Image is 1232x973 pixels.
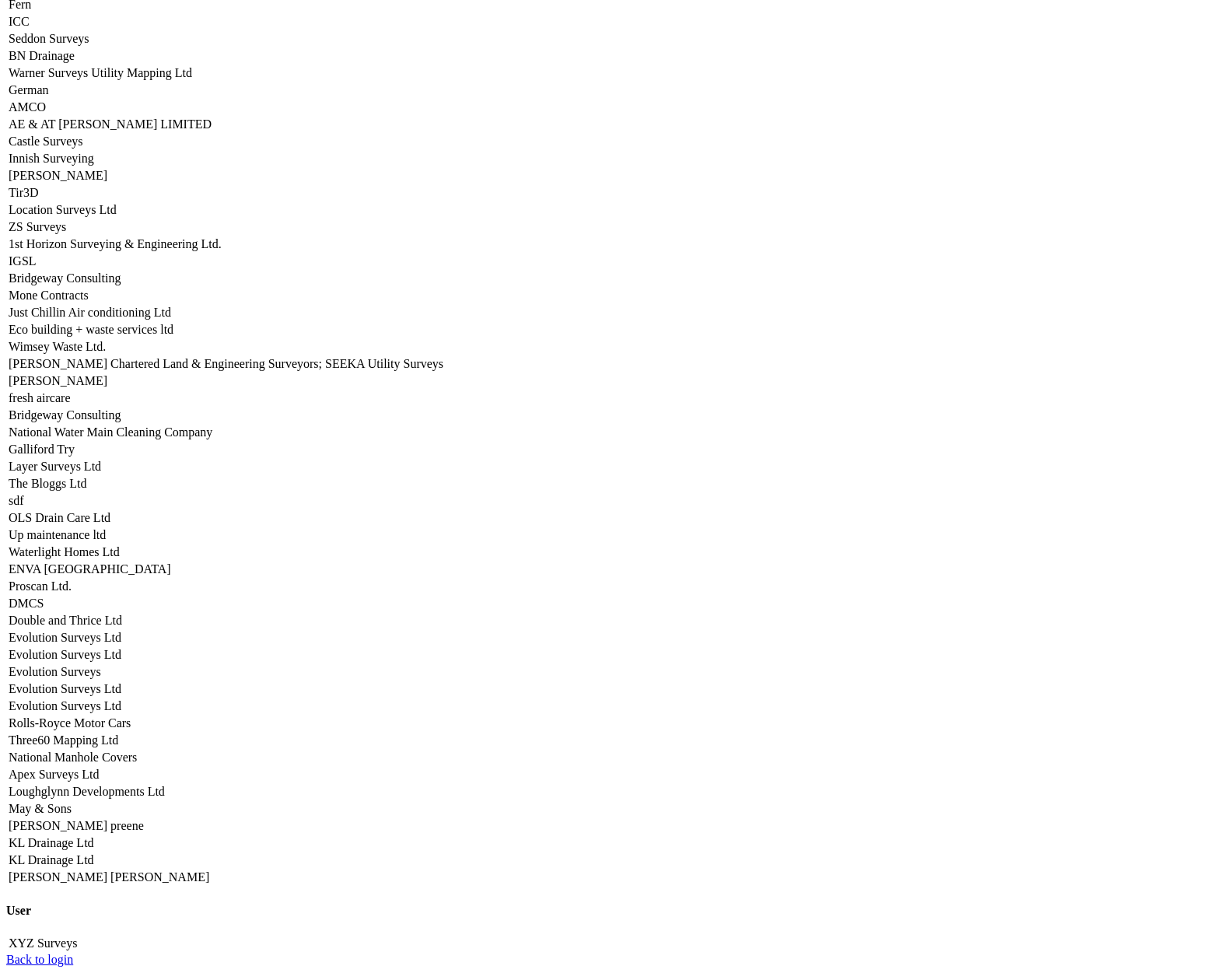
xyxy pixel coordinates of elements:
[9,100,46,114] a: AMCO
[9,135,83,148] a: Castle Surveys
[9,323,173,336] a: Eco building + waste services ltd
[9,306,171,319] a: Just Chillin Air conditioning Ltd
[9,357,443,370] a: [PERSON_NAME] Chartered Land & Engineering Surveyors; SEEKA Utility Surveys
[9,186,39,199] a: Tir3D
[9,768,99,781] a: Apex Surveys Ltd
[9,460,101,473] a: Layer Surveys Ltd
[9,15,30,28] a: ICC
[9,494,24,507] a: sdf
[6,953,73,966] a: Back to login
[9,83,49,96] a: German
[6,904,1226,918] h4: User
[9,443,75,456] a: Galliford Try
[9,648,121,661] a: Evolution Surveys Ltd
[9,579,72,593] a: Proscan Ltd.
[9,853,94,866] a: KL Drainage Ltd
[9,49,75,62] a: BN Drainage
[9,699,121,712] a: Evolution Surveys Ltd
[9,66,192,79] a: Warner Surveys Utility Mapping Ltd
[9,152,94,165] a: Innish Surveying
[9,117,212,131] a: AE & AT [PERSON_NAME] LIMITED
[9,220,66,233] a: ZS Surveys
[9,289,89,302] a: Mone Contracts
[9,203,117,216] a: Location Surveys Ltd
[9,425,212,439] a: National Water Main Cleaning Company
[9,631,121,644] a: Evolution Surveys Ltd
[9,733,118,747] a: Three60 Mapping Ltd
[9,597,44,610] a: DMCS
[9,477,86,490] a: The Bloggs Ltd
[9,254,36,268] a: IGSL
[9,511,110,524] a: OLS Drain Care Ltd
[9,271,121,285] a: Bridgeway Consulting
[9,374,107,387] a: [PERSON_NAME]
[9,682,121,695] a: Evolution Surveys Ltd
[9,528,106,541] a: Up maintenance ltd
[9,237,222,250] a: 1st Horizon Surveying & Engineering Ltd.
[9,716,131,730] a: Rolls-Royce Motor Cars
[9,391,71,404] a: fresh aircare
[9,562,171,576] a: ENVA [GEOGRAPHIC_DATA]
[9,785,165,798] a: Loughglynn Developments Ltd
[9,802,72,815] a: May & Sons
[9,665,101,678] a: Evolution Surveys
[9,819,144,832] a: [PERSON_NAME] preene
[9,32,89,45] a: Seddon Surveys
[9,614,122,627] a: Double and Thrice Ltd
[9,751,137,764] a: National Manhole Covers
[9,836,94,849] a: KL Drainage Ltd
[9,545,120,558] a: Waterlight Homes Ltd
[9,936,77,950] a: XYZ Surveys
[9,870,209,884] a: [PERSON_NAME] [PERSON_NAME]
[9,408,121,422] a: Bridgeway Consulting
[9,340,106,353] a: Wimsey Waste Ltd.
[9,169,107,182] a: [PERSON_NAME]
